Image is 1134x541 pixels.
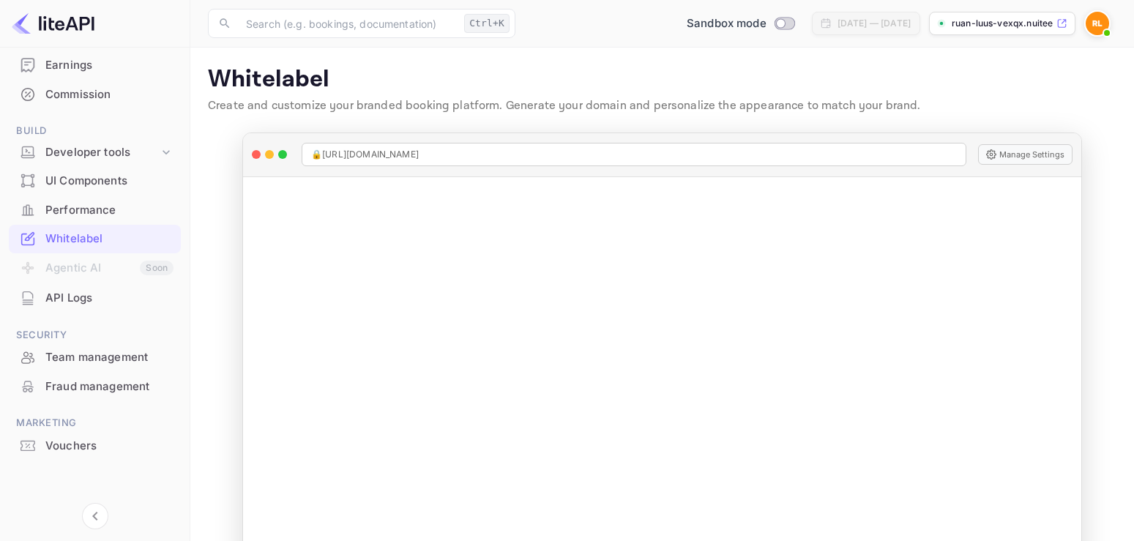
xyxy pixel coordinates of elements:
button: Manage Settings [978,144,1073,165]
span: 🔒 [URL][DOMAIN_NAME] [311,148,419,161]
div: Fraud management [45,378,174,395]
span: Marketing [9,415,181,431]
div: Vouchers [45,438,174,455]
a: Fraud management [9,373,181,400]
div: Whitelabel [45,231,174,247]
a: Earnings [9,51,181,78]
div: [DATE] — [DATE] [838,17,911,30]
p: Whitelabel [208,65,1116,94]
div: Developer tools [45,144,159,161]
div: UI Components [9,167,181,195]
p: ruan-luus-vexqx.nuitee... [952,17,1053,30]
div: Commission [45,86,174,103]
div: API Logs [9,284,181,313]
div: Developer tools [9,140,181,165]
div: Performance [45,202,174,219]
a: Performance [9,196,181,223]
a: Commission [9,81,181,108]
button: Collapse navigation [82,503,108,529]
div: Switch to Production mode [681,15,800,32]
span: Build [9,123,181,139]
div: Commission [9,81,181,109]
div: Fraud management [9,373,181,401]
div: Ctrl+K [464,14,510,33]
div: Vouchers [9,432,181,460]
div: Team management [45,349,174,366]
a: UI Components [9,167,181,194]
a: API Logs [9,284,181,311]
div: Whitelabel [9,225,181,253]
p: Create and customize your branded booking platform. Generate your domain and personalize the appe... [208,97,1116,115]
span: Security [9,327,181,343]
div: API Logs [45,290,174,307]
a: Vouchers [9,432,181,459]
div: Earnings [45,57,174,74]
img: Ruan Luus [1086,12,1109,35]
a: Team management [9,343,181,370]
a: Whitelabel [9,225,181,252]
span: Sandbox mode [687,15,766,32]
img: LiteAPI logo [12,12,94,35]
div: Team management [9,343,181,372]
div: UI Components [45,173,174,190]
input: Search (e.g. bookings, documentation) [237,9,458,38]
div: Performance [9,196,181,225]
div: Earnings [9,51,181,80]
